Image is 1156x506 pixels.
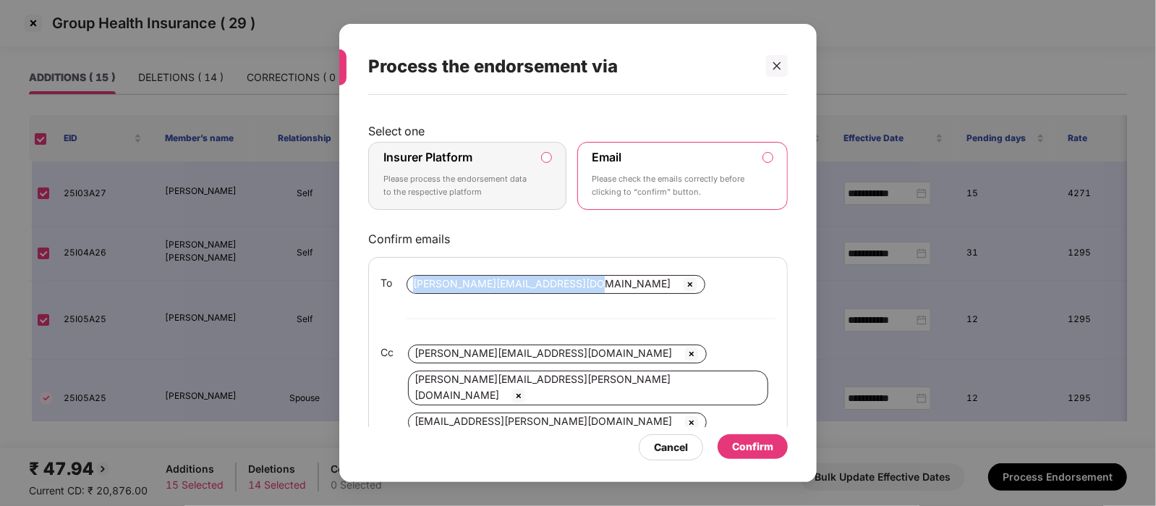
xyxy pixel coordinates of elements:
[383,173,531,198] p: Please process the endorsement data to the respective platform
[683,414,700,431] img: svg+xml;base64,PHN2ZyBpZD0iQ3Jvc3MtMzJ4MzIiIHhtbG5zPSJodHRwOi8vd3d3LnczLm9yZy8yMDAwL3N2ZyIgd2lkdG...
[592,150,622,164] label: Email
[681,276,699,293] img: svg+xml;base64,PHN2ZyBpZD0iQ3Jvc3MtMzJ4MzIiIHhtbG5zPSJodHRwOi8vd3d3LnczLm9yZy8yMDAwL3N2ZyIgd2lkdG...
[415,347,672,359] span: [PERSON_NAME][EMAIL_ADDRESS][DOMAIN_NAME]
[763,153,773,162] input: EmailPlease check the emails correctly before clicking to “confirm” button.
[415,373,671,401] span: [PERSON_NAME][EMAIL_ADDRESS][PERSON_NAME][DOMAIN_NAME]
[413,277,671,290] span: [PERSON_NAME][EMAIL_ADDRESS][DOMAIN_NAME]
[732,439,773,455] div: Confirm
[415,415,672,427] span: [EMAIL_ADDRESS][PERSON_NAME][DOMAIN_NAME]
[654,439,688,455] div: Cancel
[510,387,527,405] img: svg+xml;base64,PHN2ZyBpZD0iQ3Jvc3MtMzJ4MzIiIHhtbG5zPSJodHRwOi8vd3d3LnczLm9yZy8yMDAwL3N2ZyIgd2lkdG...
[542,153,551,162] input: Insurer PlatformPlease process the endorsement data to the respective platform
[772,61,782,71] span: close
[383,150,472,164] label: Insurer Platform
[592,173,753,198] p: Please check the emails correctly before clicking to “confirm” button.
[683,345,700,363] img: svg+xml;base64,PHN2ZyBpZD0iQ3Jvc3MtMzJ4MzIiIHhtbG5zPSJodHRwOi8vd3d3LnczLm9yZy8yMDAwL3N2ZyIgd2lkdG...
[368,38,753,95] div: Process the endorsement via
[368,124,788,138] p: Select one
[381,345,394,360] span: Cc
[368,232,788,246] p: Confirm emails
[381,275,392,291] span: To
